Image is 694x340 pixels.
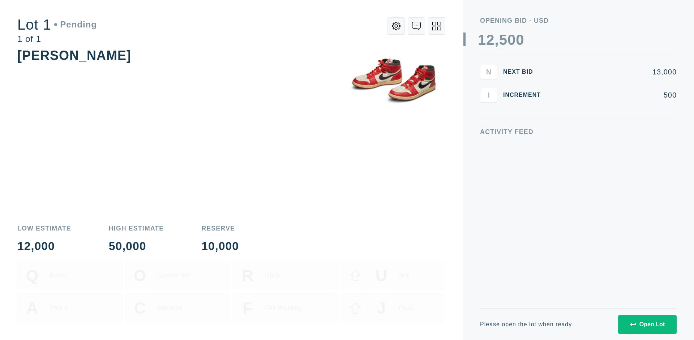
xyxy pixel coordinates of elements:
div: Next Bid [503,69,547,75]
div: Activity Feed [480,129,677,135]
div: 12,000 [17,240,71,252]
div: Increment [503,92,547,98]
div: 5 [499,33,507,47]
button: I [480,88,497,102]
div: 500 [552,91,677,99]
div: 1 [478,33,486,47]
div: Low Estimate [17,225,71,232]
div: 13,000 [552,68,677,76]
div: 50,000 [109,240,164,252]
div: 1 of 1 [17,35,97,43]
div: , [495,33,499,177]
button: N [480,65,497,79]
span: N [486,68,491,76]
div: Pending [54,20,97,29]
div: High Estimate [109,225,164,232]
div: Open Lot [630,321,665,328]
div: 0 [507,33,516,47]
div: Opening bid - USD [480,17,677,24]
div: Lot 1 [17,17,97,32]
span: I [488,91,490,99]
button: Open Lot [618,315,677,334]
div: 0 [516,33,524,47]
div: Reserve [201,225,239,232]
div: Please open the lot when ready [480,322,572,327]
div: 10,000 [201,240,239,252]
div: 2 [486,33,494,47]
div: [PERSON_NAME] [17,48,131,63]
